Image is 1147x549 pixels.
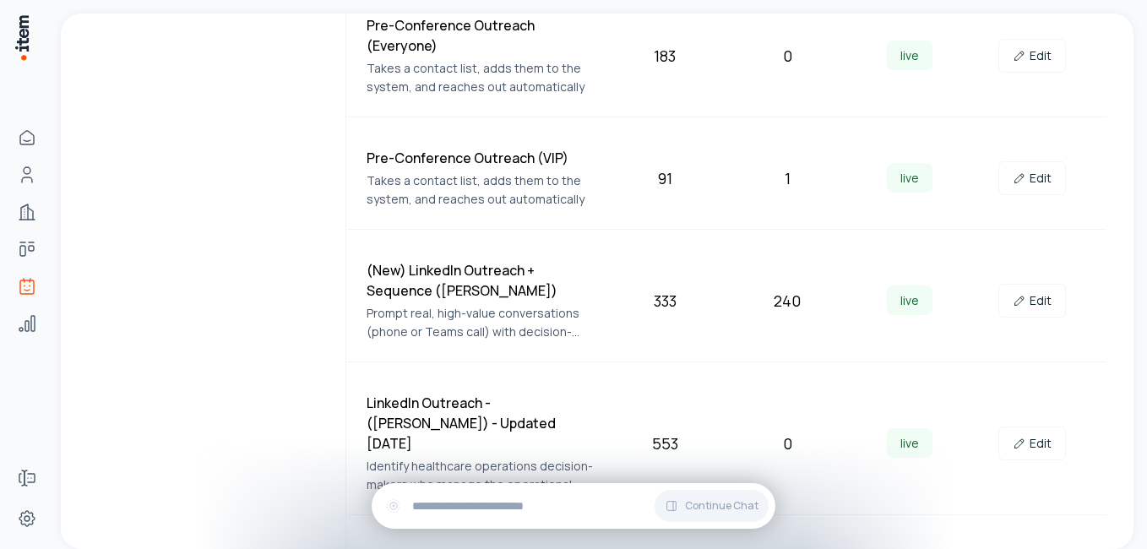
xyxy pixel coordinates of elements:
button: Continue Chat [655,490,769,522]
div: Continue Chat [372,483,775,529]
p: Prompt real, high-value conversations (phone or Teams call) with decision-makers and operations l... [367,304,598,341]
a: Edit [998,161,1066,195]
p: Identify healthcare operations decision-makers who manage the operational complexities that Atten... [367,457,598,494]
span: live [887,428,932,458]
a: Agents [10,269,44,303]
p: Takes a contact list, adds them to the system, and reaches out automatically [367,59,598,96]
span: live [887,41,932,70]
a: Edit [998,284,1066,318]
div: 183 [611,44,720,68]
div: 0 [733,432,842,455]
div: 333 [611,289,720,313]
div: 0 [733,44,842,68]
a: Settings [10,502,44,535]
a: Deals [10,232,44,266]
span: Continue Chat [685,499,758,513]
h4: (New) LinkedIn Outreach + Sequence ([PERSON_NAME]) [367,260,598,301]
a: Home [10,121,44,155]
a: Forms [10,461,44,495]
div: 553 [611,432,720,455]
div: 91 [611,166,720,190]
h4: Pre-Conference Outreach (VIP) [367,148,598,168]
span: live [887,285,932,315]
div: 1 [733,166,842,190]
h4: Pre-Conference Outreach (Everyone) [367,15,598,56]
p: Takes a contact list, adds them to the system, and reaches out automatically [367,171,598,209]
a: People [10,158,44,192]
img: Item Brain Logo [14,14,30,62]
div: 240 [733,289,842,313]
a: Edit [998,39,1066,73]
a: Companies [10,195,44,229]
span: live [887,163,932,193]
h4: LinkedIn Outreach - ([PERSON_NAME]) - Updated [DATE] [367,393,598,454]
a: Edit [998,427,1066,460]
a: Analytics [10,307,44,340]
